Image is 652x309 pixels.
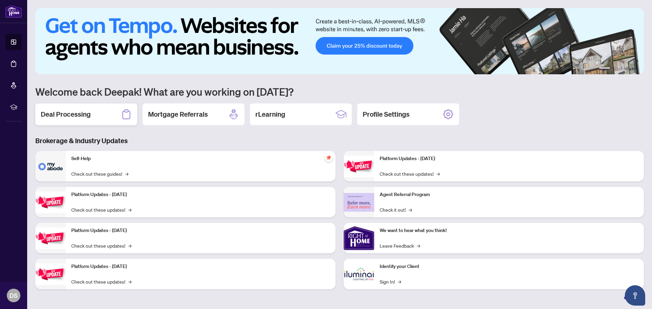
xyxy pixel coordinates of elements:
[35,85,644,98] h1: Welcome back Deepak! What are you working on [DATE]?
[71,170,128,177] a: Check out these guides!→
[71,263,330,270] p: Platform Updates - [DATE]
[625,285,645,306] button: Open asap
[344,223,374,253] img: We want to hear what you think!
[409,206,412,213] span: →
[325,154,333,162] span: pushpin
[35,192,66,213] img: Platform Updates - September 16, 2025
[629,67,632,70] button: 5
[41,110,91,119] h2: Deal Processing
[380,170,440,177] a: Check out these updates!→
[599,67,610,70] button: 1
[380,206,412,213] a: Check it out!→
[398,278,401,285] span: →
[255,110,285,119] h2: rLearning
[5,5,22,18] img: logo
[618,67,621,70] button: 3
[344,259,374,289] img: Identify your Client
[344,156,374,177] img: Platform Updates - June 23, 2025
[634,67,637,70] button: 6
[71,242,131,249] a: Check out these updates!→
[71,206,131,213] a: Check out these updates!→
[436,170,440,177] span: →
[380,227,638,234] p: We want to hear what you think!
[623,67,626,70] button: 4
[380,155,638,162] p: Platform Updates - [DATE]
[380,191,638,198] p: Agent Referral Program
[128,206,131,213] span: →
[613,67,615,70] button: 2
[35,8,644,74] img: Slide 0
[125,170,128,177] span: →
[380,278,401,285] a: Sign In!→
[128,278,131,285] span: →
[71,155,330,162] p: Self-Help
[35,264,66,285] img: Platform Updates - July 8, 2025
[35,151,66,181] img: Self-Help
[380,242,420,249] a: Leave Feedback→
[71,227,330,234] p: Platform Updates - [DATE]
[344,193,374,212] img: Agent Referral Program
[35,136,644,146] h3: Brokerage & Industry Updates
[71,278,131,285] a: Check out these updates!→
[417,242,420,249] span: →
[35,228,66,249] img: Platform Updates - July 21, 2025
[380,263,638,270] p: Identify your Client
[71,191,330,198] p: Platform Updates - [DATE]
[363,110,410,119] h2: Profile Settings
[148,110,208,119] h2: Mortgage Referrals
[10,291,18,300] span: DS
[128,242,131,249] span: →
